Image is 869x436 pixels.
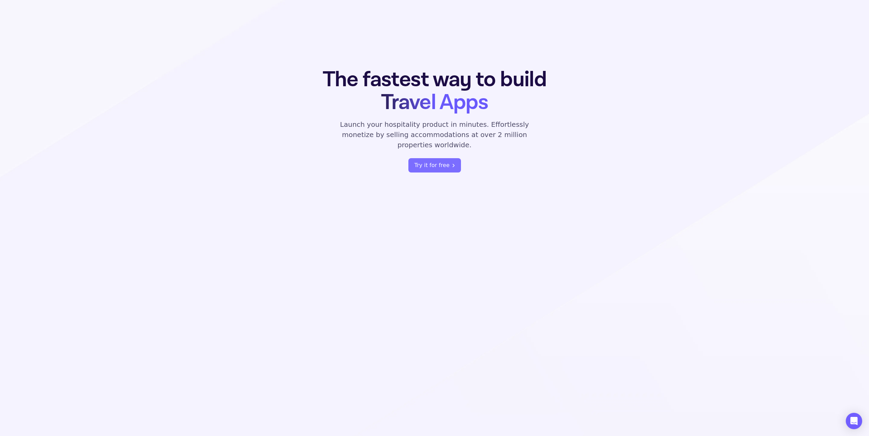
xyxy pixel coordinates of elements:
[332,119,537,150] p: Launch your hospitality product in minutes. Effortlessly monetize by selling accommodations at ov...
[846,413,862,429] div: Open Intercom Messenger
[381,88,488,117] span: Travel Apps
[301,68,568,114] h1: The fastest way to build
[408,158,461,172] button: Try it for free
[241,192,629,424] img: dashboard illustration
[408,158,461,172] a: register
